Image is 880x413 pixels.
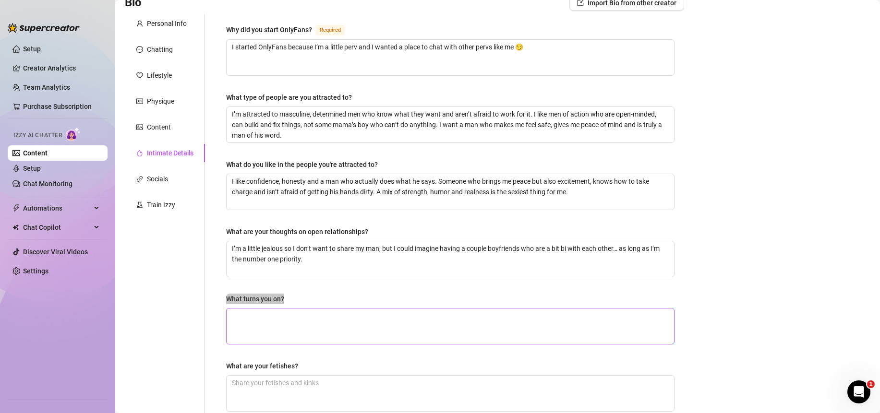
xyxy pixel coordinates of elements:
[226,226,375,237] label: What are your thoughts on open relationships?
[12,224,19,231] img: Chat Copilot
[8,23,80,33] img: logo-BBDzfeDw.svg
[847,380,870,403] iframe: Intercom live chat
[147,44,173,55] div: Chatting
[226,159,378,170] div: What do you like in the people you're attracted to?
[136,176,143,182] span: link
[147,96,174,106] div: Physique
[226,92,352,103] div: What type of people are you attracted to?
[23,201,91,216] span: Automations
[226,361,305,371] label: What are your fetishes?
[226,24,312,35] div: Why did you start OnlyFans?
[226,92,359,103] label: What type of people are you attracted to?
[23,60,100,76] a: Creator Analytics
[23,267,48,275] a: Settings
[227,308,674,344] textarea: What turns you on?
[12,204,20,212] span: thunderbolt
[23,83,70,91] a: Team Analytics
[226,226,368,237] div: What are your thoughts on open relationships?
[147,174,168,184] div: Socials
[23,99,100,114] a: Purchase Subscription
[136,46,143,53] span: message
[23,45,41,53] a: Setup
[147,122,171,132] div: Content
[227,40,674,75] textarea: Why did you start OnlyFans?
[867,380,875,388] span: 1
[23,149,48,157] a: Content
[226,294,291,304] label: What turns you on?
[136,150,143,156] span: fire
[226,159,385,170] label: What do you like in the people you're attracted to?
[23,248,88,256] a: Discover Viral Videos
[23,220,91,235] span: Chat Copilot
[316,25,345,35] span: Required
[147,200,175,210] div: Train Izzy
[147,148,193,158] div: Intimate Details
[136,72,143,79] span: heart
[226,294,284,304] div: What turns you on?
[147,70,172,81] div: Lifestyle
[227,376,674,411] textarea: What are your fetishes?
[226,361,298,371] div: What are your fetishes?
[136,20,143,27] span: user
[227,107,674,142] textarea: What type of people are you attracted to?
[23,180,72,188] a: Chat Monitoring
[147,18,187,29] div: Personal Info
[136,124,143,130] span: picture
[136,201,143,208] span: experiment
[227,174,674,210] textarea: What do you like in the people you're attracted to?
[226,24,355,35] label: Why did you start OnlyFans?
[13,131,62,140] span: Izzy AI Chatter
[66,127,81,141] img: AI Chatter
[23,165,41,172] a: Setup
[136,98,143,105] span: idcard
[227,241,674,277] textarea: What are your thoughts on open relationships?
